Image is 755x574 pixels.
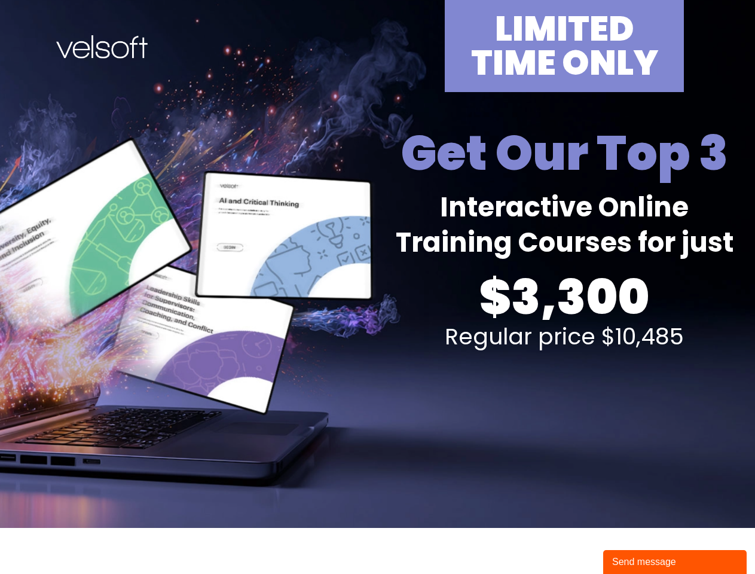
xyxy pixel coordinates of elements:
[381,266,748,328] h2: $3,300
[381,325,748,348] h2: Regular price $10,485
[381,190,748,260] h2: Interactive Online Training Courses for just
[381,122,748,184] h2: Get Our Top 3
[603,548,749,574] iframe: chat widget
[451,12,678,80] h2: LIMITED TIME ONLY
